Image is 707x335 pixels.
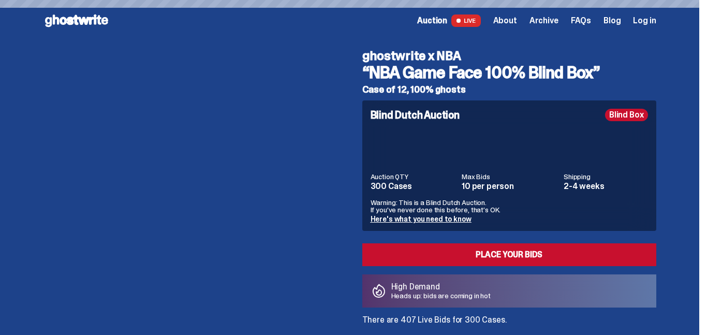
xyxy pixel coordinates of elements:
[371,199,648,213] p: Warning: This is a Blind Dutch Auction. If you’ve never done this before, that’s OK.
[417,17,447,25] span: Auction
[462,182,557,191] dd: 10 per person
[417,14,480,27] a: Auction LIVE
[362,50,656,62] h4: ghostwrite x NBA
[371,182,456,191] dd: 300 Cases
[362,243,656,266] a: Place your Bids
[391,283,491,291] p: High Demand
[362,316,656,324] p: There are 407 Live Bids for 300 Cases.
[451,14,481,27] span: LIVE
[571,17,591,25] a: FAQs
[391,292,491,299] p: Heads up: bids are coming in hot
[564,182,648,191] dd: 2-4 weeks
[605,109,648,121] div: Blind Box
[529,17,558,25] a: Archive
[362,64,656,81] h3: “NBA Game Face 100% Blind Box”
[362,85,656,94] h5: Case of 12, 100% ghosts
[371,214,472,224] a: Here's what you need to know
[371,173,456,180] dt: Auction QTY
[493,17,517,25] a: About
[603,17,621,25] a: Blog
[462,173,557,180] dt: Max Bids
[371,110,460,120] h4: Blind Dutch Auction
[564,173,648,180] dt: Shipping
[633,17,656,25] a: Log in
